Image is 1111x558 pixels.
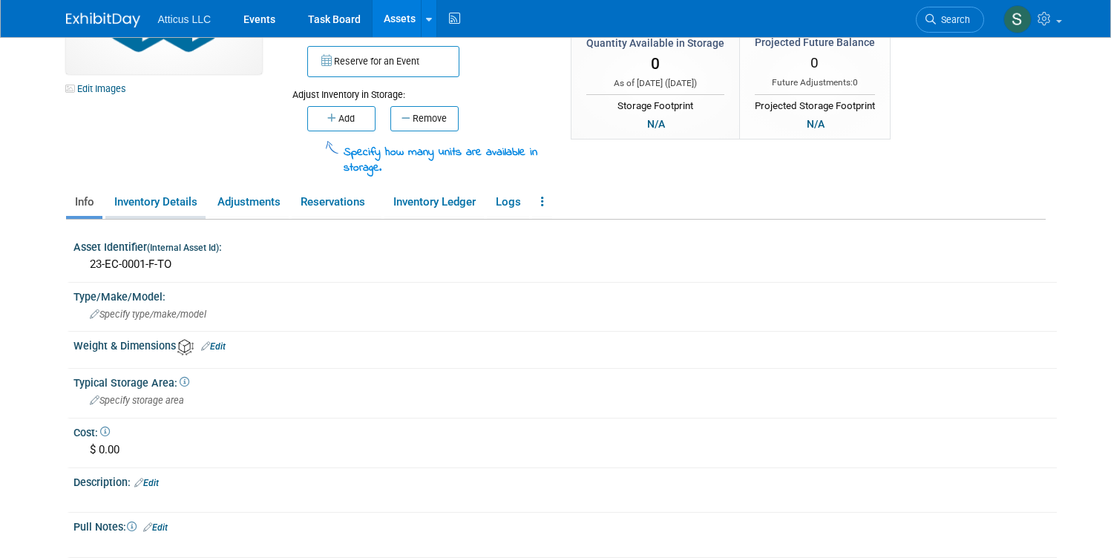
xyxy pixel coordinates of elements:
div: Pull Notes: [73,516,1057,535]
span: Atticus LLC [158,13,212,25]
span: 0 [853,77,858,88]
a: Logs [487,189,529,215]
a: Search [916,7,984,33]
div: As of [DATE] ( ) [586,77,724,90]
button: Remove [390,106,459,131]
div: Projected Future Balance [755,35,875,50]
div: 23-EC-0001-F-TO [85,253,1046,276]
span: Search [936,14,970,25]
span: Specify storage area [90,395,184,406]
div: Future Adjustments: [755,76,875,89]
button: Reserve for an Event [307,46,459,77]
a: Edit Images [66,79,132,98]
div: Description: [73,471,1057,490]
div: $ 0.00 [85,439,1046,462]
small: (Internal Asset Id) [147,243,219,253]
span: Specify type/make/model [90,309,206,320]
span: 0 [651,55,660,73]
div: Storage Footprint [586,94,724,114]
div: N/A [802,116,829,132]
a: Edit [143,522,168,533]
a: Info [66,189,102,215]
a: Edit [201,341,226,352]
div: Adjust Inventory in Storage: [292,77,548,102]
a: Inventory Details [105,189,206,215]
div: Projected Storage Footprint [755,94,875,114]
a: Inventory Ledger [384,189,484,215]
span: 0 [810,54,819,71]
div: Asset Identifier : [73,236,1057,255]
a: Adjustments [209,189,289,215]
span: [DATE] [668,78,694,88]
div: Cost: [73,421,1057,440]
span: Specify how many units are available in storage. [344,144,537,177]
img: Sara Bayed [1003,5,1032,33]
a: Reservations [292,189,381,215]
button: Add [307,106,376,131]
img: ExhibitDay [66,13,140,27]
a: Edit [134,478,159,488]
div: N/A [643,116,669,132]
div: Type/Make/Model: [73,286,1057,304]
div: Quantity Available in Storage [586,36,724,50]
img: Asset Weight and Dimensions [177,339,194,355]
div: Weight & Dimensions [73,335,1057,355]
span: Typical Storage Area: [73,377,189,389]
